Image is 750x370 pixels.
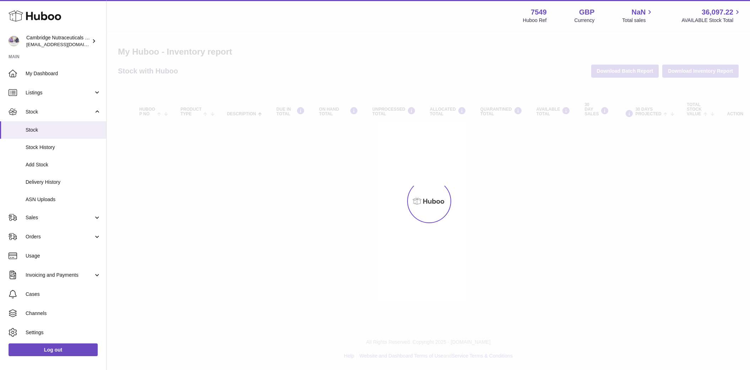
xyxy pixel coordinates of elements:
[26,310,101,317] span: Channels
[26,196,101,203] span: ASN Uploads
[26,109,93,115] span: Stock
[681,7,741,24] a: 36,097.22 AVAILABLE Stock Total
[26,233,93,240] span: Orders
[531,7,547,17] strong: 7549
[26,161,101,168] span: Add Stock
[26,42,104,47] span: [EMAIL_ADDRESS][DOMAIN_NAME]
[26,127,101,133] span: Stock
[579,7,594,17] strong: GBP
[631,7,646,17] span: NaN
[622,17,654,24] span: Total sales
[26,214,93,221] span: Sales
[26,70,101,77] span: My Dashboard
[26,272,93,278] span: Invoicing and Payments
[26,253,101,259] span: Usage
[26,89,93,96] span: Listings
[681,17,741,24] span: AVAILABLE Stock Total
[26,34,90,48] div: Cambridge Nutraceuticals Ltd
[26,329,101,336] span: Settings
[9,36,19,46] img: qvc@camnutra.com
[702,7,733,17] span: 36,097.22
[9,343,98,356] a: Log out
[523,17,547,24] div: Huboo Ref
[26,291,101,298] span: Cases
[574,17,595,24] div: Currency
[26,179,101,186] span: Delivery History
[26,144,101,151] span: Stock History
[622,7,654,24] a: NaN Total sales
